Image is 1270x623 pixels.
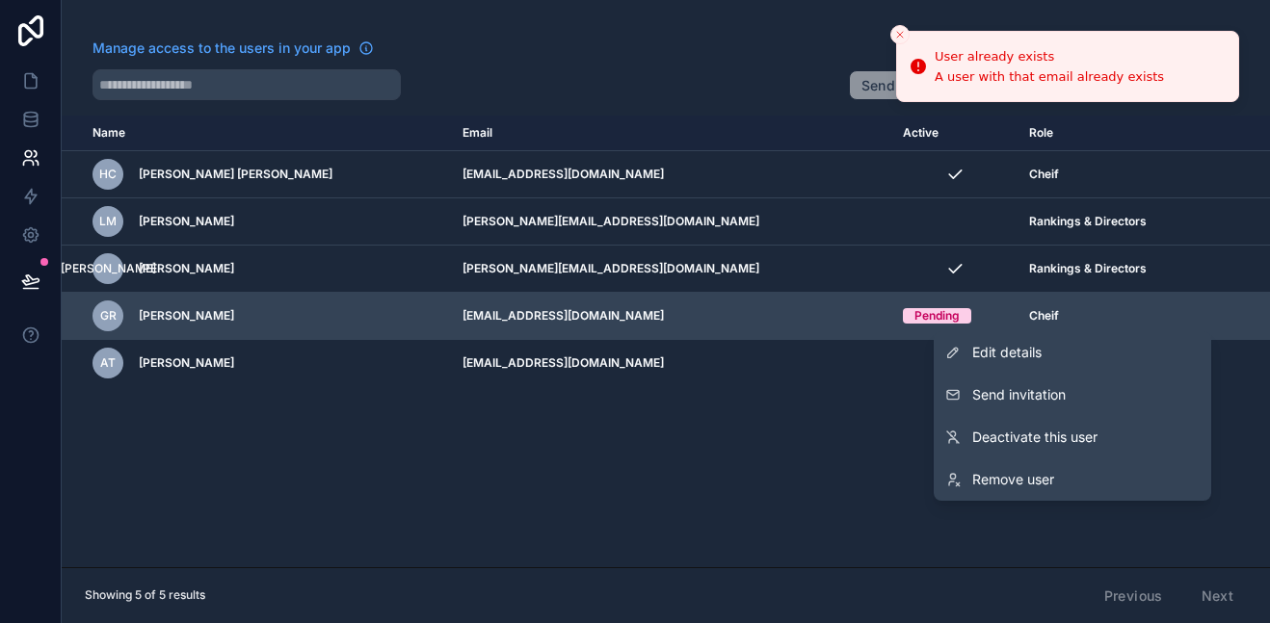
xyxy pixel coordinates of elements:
[934,374,1211,416] button: Send invitation
[914,308,960,324] div: Pending
[99,214,117,229] span: LM
[451,340,892,387] td: [EMAIL_ADDRESS][DOMAIN_NAME]
[62,116,1270,567] div: scrollable content
[139,167,332,182] span: [PERSON_NAME] [PERSON_NAME]
[1029,261,1147,276] span: Rankings & Directors
[934,331,1211,374] a: Edit details
[85,587,205,603] span: Showing 5 of 5 results
[891,116,1018,151] th: Active
[61,261,156,276] span: [PERSON_NAME]
[1018,116,1211,151] th: Role
[451,198,892,246] td: [PERSON_NAME][EMAIL_ADDRESS][DOMAIN_NAME]
[139,261,234,276] span: [PERSON_NAME]
[93,39,374,58] a: Manage access to the users in your app
[972,385,1066,404] span: Send invitation
[935,68,1164,86] div: A user with that email already exists
[139,214,234,229] span: [PERSON_NAME]
[972,428,1098,447] span: Deactivate this user
[972,343,1042,362] span: Edit details
[1029,308,1059,324] span: Cheif
[934,416,1211,458] a: Deactivate this user
[100,355,116,371] span: AT
[62,116,451,151] th: Name
[139,355,234,371] span: [PERSON_NAME]
[890,25,910,44] button: Close toast
[1029,214,1147,229] span: Rankings & Directors
[934,458,1211,501] a: Remove user
[451,116,892,151] th: Email
[139,308,234,324] span: [PERSON_NAME]
[451,151,892,198] td: [EMAIL_ADDRESS][DOMAIN_NAME]
[99,167,117,182] span: HC
[1029,167,1059,182] span: Cheif
[972,470,1054,489] span: Remove user
[451,293,892,340] td: [EMAIL_ADDRESS][DOMAIN_NAME]
[93,39,351,58] span: Manage access to the users in your app
[935,47,1164,66] div: User already exists
[100,308,117,324] span: GR
[451,246,892,293] td: [PERSON_NAME][EMAIL_ADDRESS][DOMAIN_NAME]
